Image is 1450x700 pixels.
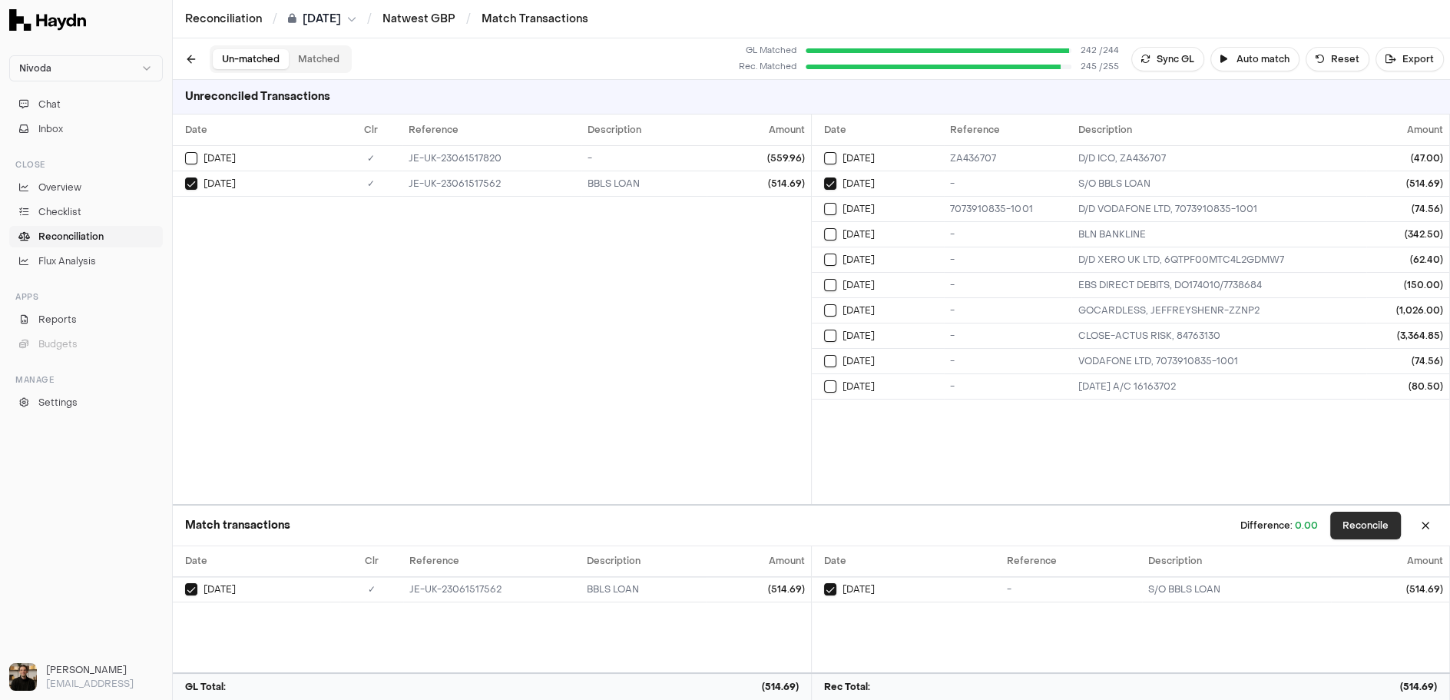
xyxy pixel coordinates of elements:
[46,677,163,691] p: [EMAIL_ADDRESS]
[843,152,875,164] span: [DATE]
[409,124,459,136] span: Reference
[1071,272,1366,297] td: EBS DIRECT DEBITS, DO174010/7738684
[843,355,875,367] span: [DATE]
[1071,348,1366,373] td: VODAFONE LTD, 7073910835-1001
[1295,519,1318,532] span: 0.00
[364,11,375,26] span: /
[843,177,875,190] span: [DATE]
[587,583,700,595] div: BBLS LOAN
[843,583,875,595] span: [DATE]
[1078,380,1360,393] div: [DATE] A/C 16163702
[185,518,290,533] h3: Match transactions
[1071,323,1366,348] td: CLOSE-ACTUS RISK, 84763130
[9,152,163,177] div: Close
[769,124,805,136] span: Amount
[9,9,86,31] img: Haydn Logo
[824,279,836,291] button: Select reconciliation transaction 26102
[950,330,1065,342] div: -
[38,396,78,410] span: Settings
[185,583,197,595] button: Select GL transaction 7687730
[1071,373,1366,399] td: 04JUL A/C 16163702
[824,203,836,215] button: Select reconciliation transaction 25960
[409,555,459,567] span: Reference
[9,94,163,115] button: Chat
[1372,203,1443,215] div: (74.56)
[1078,254,1360,266] div: D/D XERO UK LTD, 6QTPF00MTC4L2GDMW7
[185,124,207,136] span: Date
[950,124,1000,136] span: Reference
[270,11,280,26] span: /
[824,228,836,241] button: Select reconciliation transaction 26047
[1376,47,1444,71] button: Export
[185,680,226,694] span: GL Total:
[204,152,236,164] span: [DATE]
[1007,583,1137,595] div: -
[38,181,81,194] span: Overview
[1078,304,1360,317] div: GOCARDLESS, JEFFREYSHENR-ZZNP2
[185,177,197,190] button: Select GL transaction 7687730
[303,12,341,27] span: [DATE]
[843,279,875,291] span: [DATE]
[409,583,574,595] div: JE-UK-23061517562
[382,12,455,27] a: Natwest GBP
[38,122,63,136] span: Inbox
[735,45,796,58] span: GL Matched
[9,177,163,198] a: Overview
[19,62,51,75] span: Nivoda
[950,380,1065,393] div: -
[824,380,836,393] button: Select reconciliation transaction 26174
[824,304,836,317] button: Select reconciliation transaction 26126
[289,49,349,69] button: Matched
[843,228,875,241] span: [DATE]
[185,12,262,27] a: Reconciliation
[1306,47,1369,71] button: Reset
[1407,555,1443,567] span: Amount
[1148,555,1202,567] span: Description
[713,177,805,190] div: (514.69)
[769,555,805,567] span: Amount
[1078,279,1360,291] div: EBS DIRECT DEBITS, DO174010/7738684
[1372,279,1443,291] div: (150.00)
[9,250,163,272] a: Flux Analysis
[9,309,163,330] a: Reports
[762,680,799,694] span: (514.69)
[402,145,581,171] td: JE-UK-23061517820
[1372,330,1443,342] div: (3,364.85)
[185,555,207,567] span: Date
[1372,152,1443,164] div: (47.00)
[9,367,163,392] div: Manage
[9,118,163,140] button: Inbox
[38,337,78,351] span: Budgets
[824,124,846,136] span: Date
[1330,512,1401,539] button: Reconcile
[950,177,1065,190] div: -
[204,583,236,595] span: [DATE]
[346,177,396,190] div: ✓
[950,254,1065,266] div: -
[173,12,601,27] nav: breadcrumb
[1078,330,1360,342] div: CLOSE-ACTUS RISK, 84763130
[1078,203,1360,215] div: D/D VODAFONE LTD, 7073910835-1001
[38,313,77,327] span: Reports
[463,11,474,26] span: /
[1071,297,1366,323] td: GOCARDLESS, JEFFREYSHENR-ZZNP2
[1372,177,1443,190] div: (514.69)
[1078,152,1360,164] div: D/D ICO, ZA436707
[346,152,396,164] div: ✓
[38,230,104,244] span: Reconciliation
[1400,680,1437,694] span: (514.69)
[843,203,875,215] span: [DATE]
[843,304,875,317] span: [DATE]
[403,577,581,602] td: JE-UK-23061517562
[46,663,163,677] h3: [PERSON_NAME]
[1372,355,1443,367] div: (74.56)
[1071,171,1366,196] td: S/O BBLS LOAN
[713,152,805,164] div: (559.96)
[1071,247,1366,272] td: D/D XERO UK LTD, 6QTPF00MTC4L2GDMW7
[346,583,397,595] div: ✓
[1081,61,1119,74] span: 245 / 255
[9,201,163,223] a: Checklist
[9,284,163,309] div: Apps
[735,61,796,74] div: Rec. Matched
[581,171,707,196] td: BBLS LOAN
